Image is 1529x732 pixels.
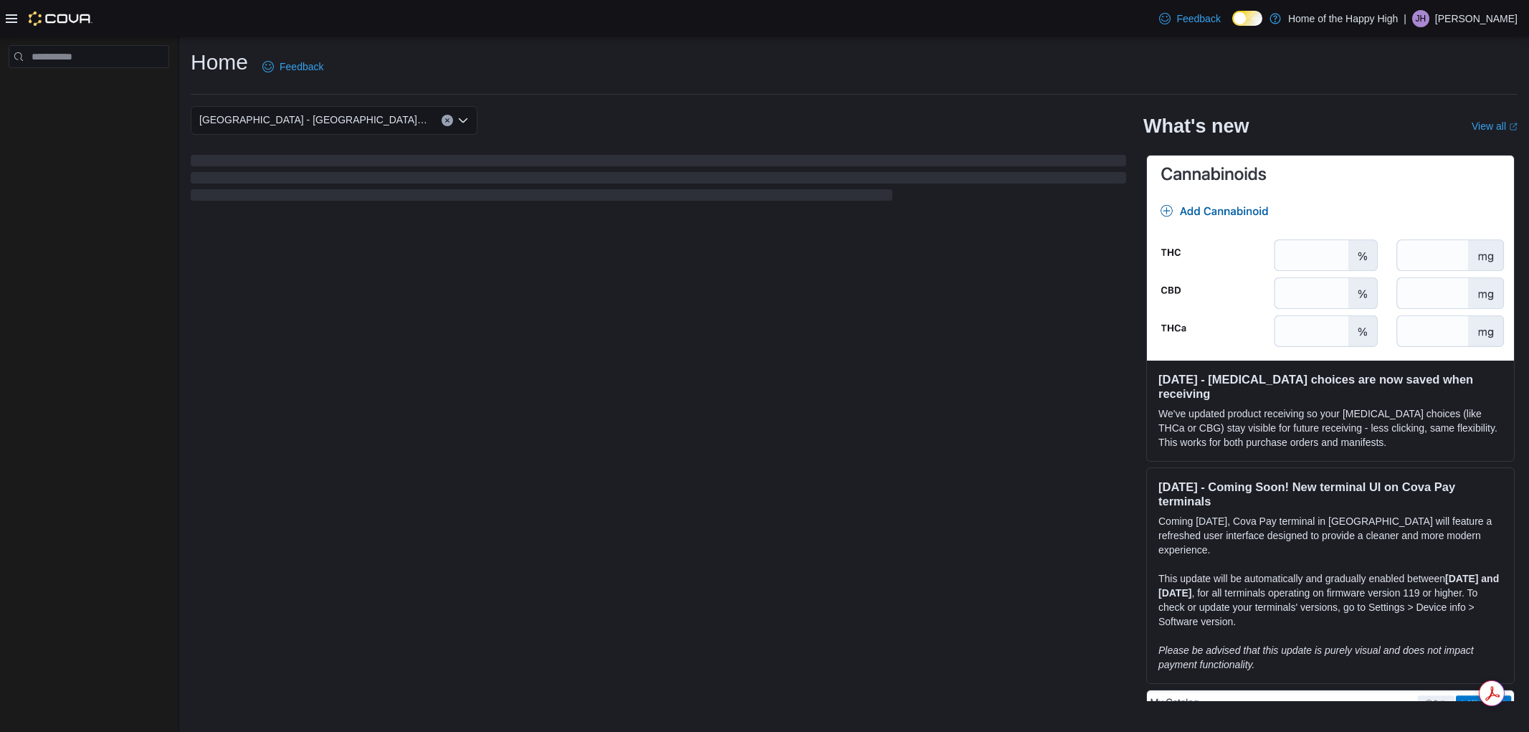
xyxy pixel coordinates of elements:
[1158,407,1502,450] p: We've updated product receiving so your [MEDICAL_DATA] choices (like THCa or CBG) stay visible fo...
[1153,4,1226,33] a: Feedback
[1158,573,1499,599] strong: [DATE] and [DATE]
[1158,480,1502,508] h3: [DATE] - Coming Soon! New terminal UI on Cova Pay terminals
[1158,571,1502,629] p: This update will be automatically and gradually enabled between , for all terminals operating on ...
[191,48,248,77] h1: Home
[1288,10,1398,27] p: Home of the Happy High
[29,11,92,26] img: Cova
[1412,10,1429,27] div: Jocelyne Hall
[442,115,453,126] button: Clear input
[1404,10,1406,27] p: |
[1176,11,1220,26] span: Feedback
[1143,115,1249,138] h2: What's new
[199,111,427,128] span: [GEOGRAPHIC_DATA] - [GEOGRAPHIC_DATA] - Fire & Flower
[1232,11,1262,26] input: Dark Mode
[1158,372,1502,401] h3: [DATE] - [MEDICAL_DATA] choices are now saved when receiving
[1416,10,1426,27] span: JH
[280,60,323,74] span: Feedback
[191,158,1126,204] span: Loading
[1435,10,1518,27] p: [PERSON_NAME]
[1509,123,1518,131] svg: External link
[457,115,469,126] button: Open list of options
[1472,120,1518,132] a: View allExternal link
[1232,26,1233,27] span: Dark Mode
[1158,645,1474,670] em: Please be advised that this update is purely visual and does not impact payment functionality.
[1158,514,1502,557] p: Coming [DATE], Cova Pay terminal in [GEOGRAPHIC_DATA] will feature a refreshed user interface des...
[9,71,169,105] nav: Complex example
[257,52,329,81] a: Feedback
